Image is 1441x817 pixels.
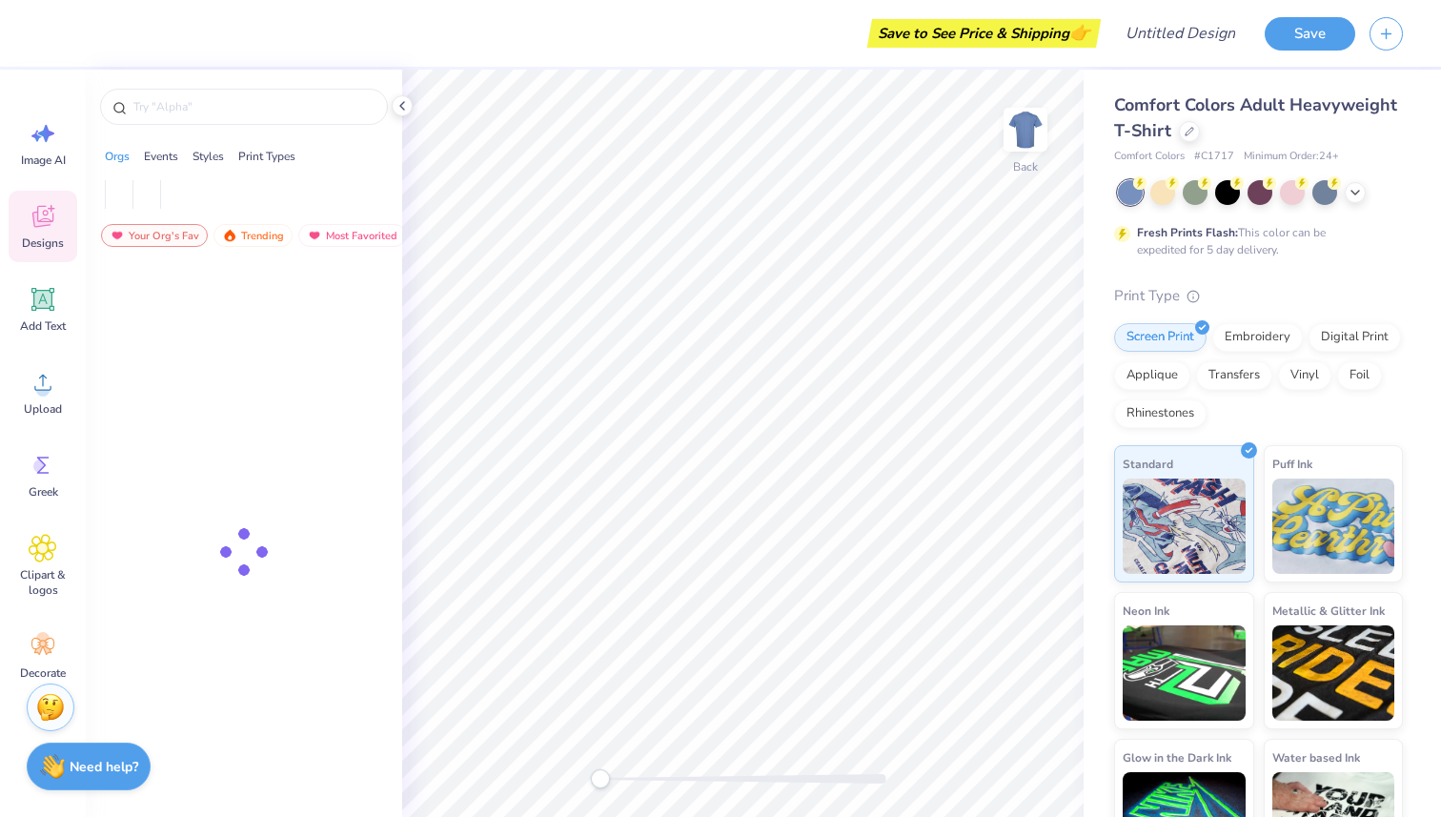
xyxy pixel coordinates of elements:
[193,148,224,165] div: Styles
[213,224,293,247] div: Trending
[1110,14,1250,52] input: Untitled Design
[1123,601,1169,621] span: Neon Ink
[1123,479,1246,574] img: Standard
[1137,224,1371,258] div: This color can be expedited for 5 day delivery.
[1212,323,1303,352] div: Embroidery
[1244,149,1339,165] span: Minimum Order: 24 +
[1309,323,1401,352] div: Digital Print
[1194,149,1234,165] span: # C1717
[1123,747,1231,767] span: Glow in the Dark Ink
[872,19,1096,48] div: Save to See Price & Shipping
[591,769,610,788] div: Accessibility label
[1137,225,1238,240] strong: Fresh Prints Flash:
[1272,747,1360,767] span: Water based Ink
[132,97,375,116] input: Try "Alpha"
[101,224,208,247] div: Your Org's Fav
[1114,323,1207,352] div: Screen Print
[24,401,62,417] span: Upload
[1123,625,1246,721] img: Neon Ink
[29,484,58,500] span: Greek
[238,148,295,165] div: Print Types
[222,229,237,242] img: trending.gif
[1069,21,1090,44] span: 👉
[11,567,74,598] span: Clipart & logos
[1265,17,1355,51] button: Save
[1272,625,1395,721] img: Metallic & Glitter Ink
[1123,454,1173,474] span: Standard
[1114,399,1207,428] div: Rhinestones
[1114,93,1397,142] span: Comfort Colors Adult Heavyweight T-Shirt
[307,229,322,242] img: most_fav.gif
[1278,361,1331,390] div: Vinyl
[1114,361,1190,390] div: Applique
[1114,149,1185,165] span: Comfort Colors
[144,148,178,165] div: Events
[20,318,66,334] span: Add Text
[298,224,406,247] div: Most Favorited
[1337,361,1382,390] div: Foil
[70,758,138,776] strong: Need help?
[1196,361,1272,390] div: Transfers
[1013,158,1038,175] div: Back
[1114,285,1403,307] div: Print Type
[20,665,66,681] span: Decorate
[1272,601,1385,621] span: Metallic & Glitter Ink
[1272,479,1395,574] img: Puff Ink
[105,148,130,165] div: Orgs
[1272,454,1312,474] span: Puff Ink
[22,235,64,251] span: Designs
[110,229,125,242] img: most_fav.gif
[1006,111,1045,149] img: Back
[21,153,66,168] span: Image AI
